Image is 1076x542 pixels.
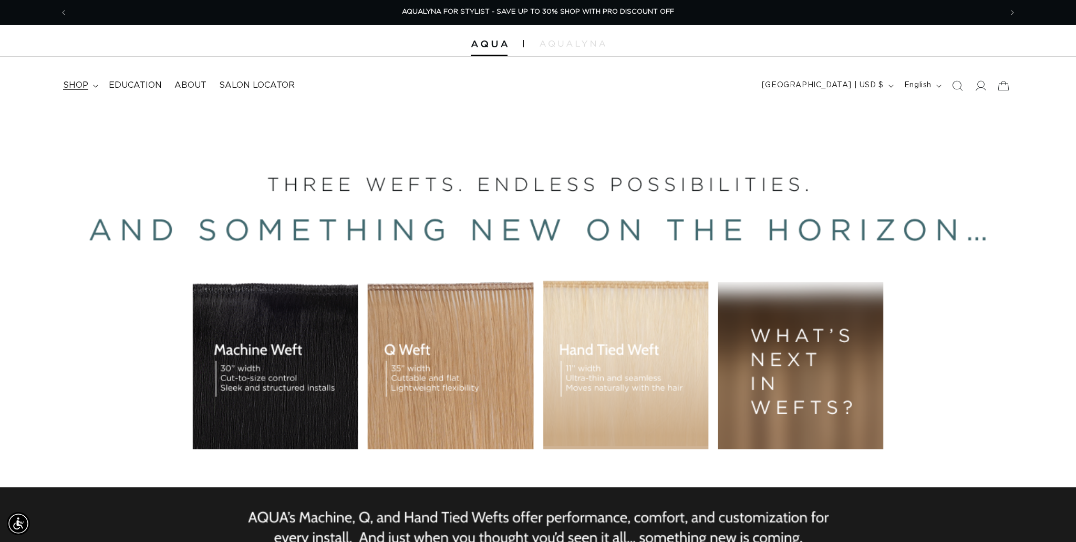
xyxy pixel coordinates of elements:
[1001,3,1024,23] button: Next announcement
[756,76,898,96] button: [GEOGRAPHIC_DATA] | USD $
[402,8,674,15] span: AQUALYNA FOR STYLIST - SAVE UP TO 30% SHOP WITH PRO DISCOUNT OFF
[174,80,206,91] span: About
[904,80,932,91] span: English
[102,74,168,97] a: Education
[219,80,295,91] span: Salon Locator
[471,40,508,48] img: Aqua Hair Extensions
[946,74,969,97] summary: Search
[540,40,605,47] img: aqualyna.com
[63,80,88,91] span: shop
[1023,492,1076,542] iframe: Chat Widget
[898,76,946,96] button: English
[7,512,30,535] div: Accessibility Menu
[57,74,102,97] summary: shop
[213,74,301,97] a: Salon Locator
[52,3,75,23] button: Previous announcement
[109,80,162,91] span: Education
[762,80,884,91] span: [GEOGRAPHIC_DATA] | USD $
[168,74,213,97] a: About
